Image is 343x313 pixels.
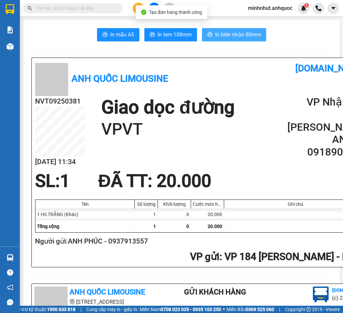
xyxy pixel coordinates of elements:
span: DĐ: [63,42,73,49]
div: 0929116677 [6,37,59,47]
span: Nhận: [63,6,79,13]
div: VP 184 [PERSON_NAME] - HCM [6,6,59,29]
button: aim [164,3,175,14]
button: printerIn tem 100mm [144,28,197,41]
strong: 0369 525 060 [246,307,274,312]
span: Cung cấp máy in - giấy in: [86,306,138,313]
div: 1 [135,208,158,220]
span: 1 [153,224,156,229]
span: printer [207,32,213,38]
div: Khối lượng [160,201,189,207]
img: warehouse-icon [7,43,14,50]
div: Số lượng [136,201,156,207]
img: phone-icon [316,5,321,11]
img: solution-icon [7,26,14,33]
img: logo.jpg [313,287,329,302]
img: icon-new-feature [301,5,307,11]
span: Miền Nam [140,306,221,313]
button: printerIn biên nhận 80mm [202,28,266,41]
span: 0 [186,224,189,229]
span: printer [150,32,155,38]
span: message [7,299,13,305]
div: 0 [158,208,191,220]
span: printer [102,32,108,38]
div: 0983111465 [63,29,117,39]
strong: 0708 023 035 - 0935 103 250 [161,307,221,312]
div: Cước món hàng [193,201,222,207]
span: 1 [60,171,70,191]
img: warehouse-icon [7,254,14,261]
b: Gửi khách hàng [184,288,246,296]
span: question-circle [7,269,13,276]
div: 1 HS TRẮNG (Khác) [35,208,135,220]
b: Anh Quốc Limousine [70,288,145,296]
span: 20.000 [208,224,222,229]
button: caret-down [327,3,339,14]
span: In mẫu A5 [110,30,134,39]
span: minhnhut.anhquoc [243,4,298,12]
h1: Giao dọc đường [101,96,234,119]
input: Tìm tên, số ĐT hoặc mã đơn [36,5,115,12]
span: Gửi: [6,6,16,13]
span: Miền Bắc [226,306,274,313]
span: notification [7,284,13,291]
img: logo-vxr [6,4,14,14]
span: VP gửi [190,251,220,262]
div: VP 108 [PERSON_NAME] [63,6,117,22]
span: ⚪️ [223,308,225,311]
span: | [80,306,81,313]
span: search [27,6,32,11]
span: ĐÃ TT : 20.000 [98,171,211,191]
span: SL: [35,171,60,191]
span: | [279,306,280,313]
span: Tạo đơn hàng thành công [149,10,202,15]
span: check-circle [141,10,146,15]
h2: NVT09250381 [35,96,85,107]
h1: VPVT [101,119,234,140]
div: NGUYÊN [6,29,59,37]
div: CHỊ THI [63,22,117,29]
h2: [DATE] 11:34 [35,156,85,167]
span: In tem 100mm [158,30,192,39]
span: Hỗ trợ kỹ thuật: [15,306,75,313]
div: 20.000 [191,208,224,220]
span: copyright [306,307,311,312]
span: environment [70,299,75,304]
span: caret-down [330,5,336,11]
span: Tổng cộng [37,224,59,229]
button: printerIn mẫu A5 [97,28,139,41]
div: Tên [37,201,133,207]
span: VPVT [73,39,98,50]
sup: 1 [304,3,309,8]
button: file-add [148,3,160,14]
span: In biên nhận 80mm [215,30,261,39]
button: plus [133,3,144,14]
span: 1 [305,3,308,8]
b: Anh Quốc Limousine [72,73,168,84]
strong: 1900 633 818 [47,307,75,312]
